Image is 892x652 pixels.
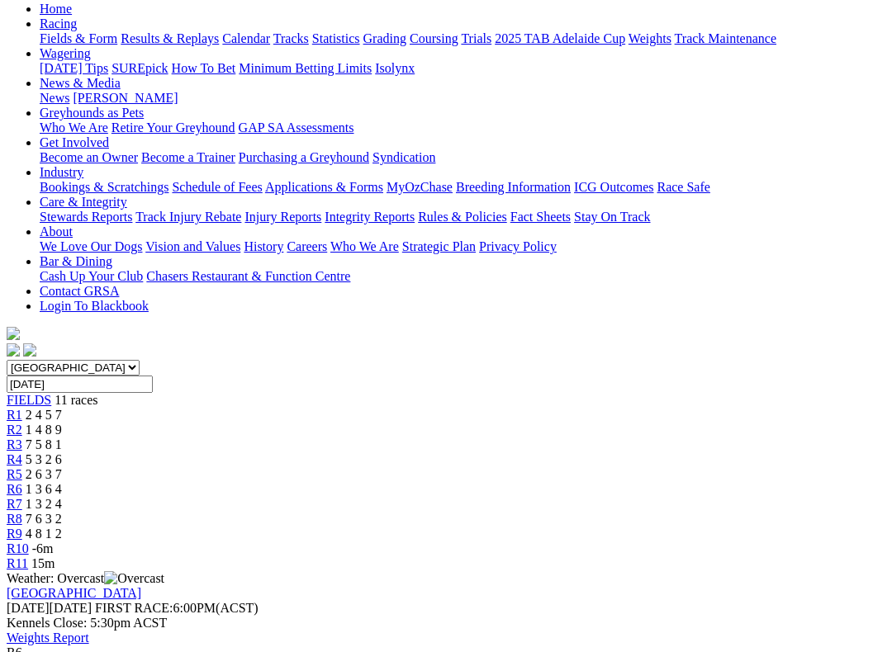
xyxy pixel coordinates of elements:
[145,239,240,253] a: Vision and Values
[239,150,369,164] a: Purchasing a Greyhound
[23,343,36,357] img: twitter.svg
[244,210,321,224] a: Injury Reports
[32,541,54,555] span: -6m
[40,195,127,209] a: Care & Integrity
[479,239,557,253] a: Privacy Policy
[495,31,625,45] a: 2025 TAB Adelaide Cup
[7,452,22,466] a: R4
[95,601,259,615] span: 6:00PM(ACST)
[7,631,89,645] a: Weights Report
[40,120,885,135] div: Greyhounds as Pets
[40,180,885,195] div: Industry
[40,224,73,239] a: About
[7,527,22,541] a: R9
[172,61,236,75] a: How To Bet
[461,31,491,45] a: Trials
[244,239,283,253] a: History
[172,180,262,194] a: Schedule of Fees
[111,61,168,75] a: SUREpick
[402,239,476,253] a: Strategic Plan
[40,17,77,31] a: Racing
[40,2,72,16] a: Home
[40,61,108,75] a: [DATE] Tips
[7,586,141,600] a: [GEOGRAPHIC_DATA]
[375,61,415,75] a: Isolynx
[7,423,22,437] a: R2
[55,393,97,407] span: 11 races
[135,210,241,224] a: Track Injury Rebate
[7,601,92,615] span: [DATE]
[7,541,29,555] a: R10
[7,482,22,496] a: R6
[26,512,62,526] span: 7 6 3 2
[7,556,28,570] a: R11
[312,31,360,45] a: Statistics
[40,269,885,284] div: Bar & Dining
[141,150,235,164] a: Become a Trainer
[7,437,22,451] a: R3
[26,408,62,422] span: 2 4 5 7
[325,210,415,224] a: Integrity Reports
[287,239,327,253] a: Careers
[629,31,671,45] a: Weights
[7,408,22,422] a: R1
[73,91,178,105] a: [PERSON_NAME]
[40,61,885,76] div: Wagering
[95,601,173,615] span: FIRST RACE:
[456,180,571,194] a: Breeding Information
[675,31,776,45] a: Track Maintenance
[40,239,142,253] a: We Love Our Dogs
[26,467,62,481] span: 2 6 3 7
[26,482,62,496] span: 1 3 6 4
[40,91,885,106] div: News & Media
[40,91,69,105] a: News
[7,393,51,407] a: FIELDS
[7,467,22,481] a: R5
[40,299,149,313] a: Login To Blackbook
[40,120,108,135] a: Who We Are
[7,601,50,615] span: [DATE]
[40,284,119,298] a: Contact GRSA
[222,31,270,45] a: Calendar
[40,76,121,90] a: News & Media
[273,31,309,45] a: Tracks
[372,150,435,164] a: Syndication
[111,120,235,135] a: Retire Your Greyhound
[31,556,55,570] span: 15m
[363,31,406,45] a: Grading
[7,497,22,511] a: R7
[40,31,117,45] a: Fields & Form
[7,512,22,526] a: R8
[7,571,164,585] span: Weather: Overcast
[40,269,143,283] a: Cash Up Your Club
[40,180,168,194] a: Bookings & Scratchings
[26,527,62,541] span: 4 8 1 2
[574,210,650,224] a: Stay On Track
[265,180,383,194] a: Applications & Forms
[40,254,112,268] a: Bar & Dining
[239,61,372,75] a: Minimum Betting Limits
[657,180,709,194] a: Race Safe
[40,239,885,254] div: About
[26,437,62,451] span: 7 5 8 1
[40,210,885,224] div: Care & Integrity
[121,31,219,45] a: Results & Replays
[510,210,571,224] a: Fact Sheets
[7,376,153,393] input: Select date
[40,46,91,60] a: Wagering
[40,150,138,164] a: Become an Owner
[26,497,62,511] span: 1 3 2 4
[7,616,885,631] div: Kennels Close: 5:30pm ACST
